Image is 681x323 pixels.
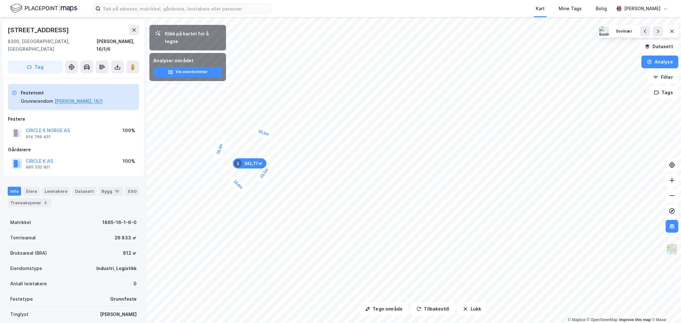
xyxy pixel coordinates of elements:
[100,311,137,318] div: [PERSON_NAME]
[411,303,455,315] button: Tilbakestill
[26,134,51,139] div: 914 766 451
[212,139,227,159] div: Map marker
[233,158,267,169] div: Map marker
[568,318,586,322] a: Mapbox
[133,280,137,288] div: 0
[24,187,40,196] div: Eiere
[21,97,53,105] div: Grunneiendom
[253,125,274,140] div: Map marker
[96,38,139,53] div: [PERSON_NAME], 16/1/6
[559,5,582,12] div: Mine Tags
[10,234,36,242] div: Tomteareal
[153,57,222,64] div: Analyser området
[10,311,28,318] div: Tinglyst
[8,198,51,207] div: Transaksjoner
[72,187,96,196] div: Datasett
[234,160,242,167] div: 1
[110,295,137,303] div: Grunnfeste
[26,165,50,170] div: 995 532 921
[125,187,139,196] div: ESG
[10,295,33,303] div: Festetype
[8,61,63,73] button: Tag
[649,292,681,323] div: Kontrollprogram for chat
[360,303,408,315] button: Tegn område
[165,30,221,45] div: Klikk på kartet for å tegne
[10,249,47,257] div: Bruksareal (BRA)
[648,71,678,84] button: Filter
[641,56,678,68] button: Analyse
[228,175,248,194] div: Map marker
[8,38,96,53] div: 8300, [GEOGRAPHIC_DATA], [GEOGRAPHIC_DATA]
[8,25,70,35] div: [STREET_ADDRESS]
[102,219,137,226] div: 1865-16-1-6-0
[624,5,661,12] div: [PERSON_NAME]
[10,3,77,14] img: logo.f888ab2527a4732fd821a326f86c7f29.svg
[619,318,651,322] a: Improve this map
[101,4,271,13] input: Søk på adresse, matrikkel, gårdeiere, leietakere eller personer
[10,280,47,288] div: Antall leietakere
[114,188,120,194] div: 10
[123,157,135,165] div: 100%
[21,89,103,97] div: Festetomt
[255,163,273,184] div: Map marker
[123,249,137,257] div: 812 ㎡
[612,26,636,36] button: Svolvær
[42,199,49,206] div: 3
[55,97,103,105] button: [PERSON_NAME], 16/1
[153,67,222,77] button: Vis eiendommer
[10,219,31,226] div: Matrikkel
[639,40,678,53] button: Datasett
[99,187,123,196] div: Bygg
[96,265,137,272] div: Industri, Logistikk
[599,26,609,36] img: Svolvær
[649,292,681,323] iframe: Chat Widget
[42,187,70,196] div: Leietakere
[10,265,42,272] div: Eiendomstype
[666,243,678,255] img: Z
[8,146,139,154] div: Gårdeiere
[596,5,607,12] div: Bolig
[8,187,21,196] div: Info
[8,115,139,123] div: Festere
[649,86,678,99] button: Tags
[616,29,632,34] div: Svolvær
[587,318,618,322] a: OpenStreetMap
[536,5,545,12] div: Kart
[123,127,135,134] div: 100%
[458,303,487,315] button: Lukk
[115,234,137,242] div: 26 833 ㎡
